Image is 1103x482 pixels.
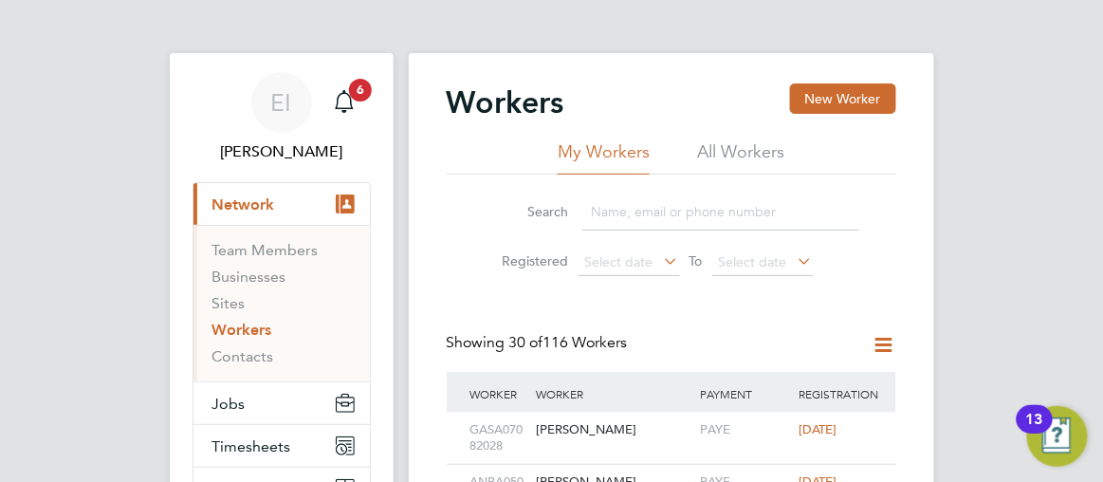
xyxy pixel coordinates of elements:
[212,241,319,259] a: Team Members
[325,72,363,133] a: 6
[466,413,531,464] div: GASA07082028
[1026,419,1043,444] div: 13
[212,347,274,365] a: Contacts
[447,83,564,121] h2: Workers
[193,72,371,163] a: EI[PERSON_NAME]
[349,79,372,102] span: 6
[484,203,569,220] label: Search
[684,249,708,273] span: To
[1027,406,1088,467] button: Open Resource Center, 13 new notifications
[558,140,650,175] li: My Workers
[466,412,877,428] a: GASA07082028[PERSON_NAME]PAYE[DATE]
[697,140,784,175] li: All Workers
[271,90,292,115] span: EI
[790,83,896,114] button: New Worker
[466,372,531,440] div: Worker ID
[719,253,787,270] span: Select date
[193,425,370,467] button: Timesheets
[212,395,246,413] span: Jobs
[212,195,275,213] span: Network
[193,382,370,424] button: Jobs
[696,372,795,440] div: Payment Option
[212,268,286,286] a: Businesses
[484,252,569,269] label: Registered
[193,225,370,381] div: Network
[585,253,653,270] span: Select date
[800,421,837,437] span: [DATE]
[531,413,696,448] div: [PERSON_NAME]
[582,194,859,231] input: Name, email or phone number
[531,372,696,416] div: Worker
[212,321,272,339] a: Workers
[795,372,877,440] div: Registration Date
[466,464,877,480] a: ANBA05082025[PERSON_NAME]PAYE[DATE]
[696,413,795,448] div: PAYE
[509,333,628,352] span: 116 Workers
[193,140,371,163] span: Esther Isaac
[193,183,370,225] button: Network
[212,437,291,455] span: Timesheets
[509,333,543,352] span: 30 of
[212,294,246,312] a: Sites
[447,333,632,353] div: Showing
